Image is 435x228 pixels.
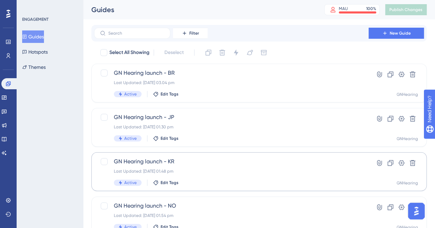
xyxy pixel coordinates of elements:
div: ENGAGEMENT [22,17,48,22]
button: Edit Tags [153,91,179,97]
span: Publish Changes [389,7,423,12]
button: Hotspots [22,46,48,58]
span: GN Hearing launch - NO [114,202,349,210]
div: GNHearing [397,136,418,142]
button: Themes [22,61,46,73]
button: Edit Tags [153,136,179,141]
div: Last Updated: [DATE] 01.48 pm [114,168,349,174]
button: Deselect [158,46,190,59]
span: Deselect [164,48,184,57]
div: GNHearing [397,180,418,186]
div: Last Updated: [DATE] 01.30 pm [114,124,349,130]
span: Edit Tags [161,91,179,97]
button: Publish Changes [385,4,427,15]
span: GN Hearing launch - BR [114,69,349,77]
span: Filter [189,30,199,36]
div: 100 % [366,6,376,11]
div: Last Updated: [DATE] 03.04 pm [114,80,349,85]
span: Edit Tags [161,180,179,185]
button: New Guide [369,28,424,39]
div: MAU [339,6,348,11]
span: GN Hearing launch - KR [114,157,349,166]
span: Select All Showing [109,48,149,57]
span: Active [124,91,137,97]
button: Filter [173,28,208,39]
div: Last Updated: [DATE] 01.54 pm [114,213,349,218]
iframe: UserGuiding AI Assistant Launcher [406,201,427,221]
button: Guides [22,30,44,43]
span: GN Hearing launch - JP [114,113,349,121]
button: Edit Tags [153,180,179,185]
span: New Guide [390,30,411,36]
span: Active [124,136,137,141]
div: Guides [91,5,307,15]
span: Edit Tags [161,136,179,141]
input: Search [108,31,164,36]
span: Active [124,180,137,185]
span: Need Help? [16,2,43,10]
div: GNHearing [397,92,418,97]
